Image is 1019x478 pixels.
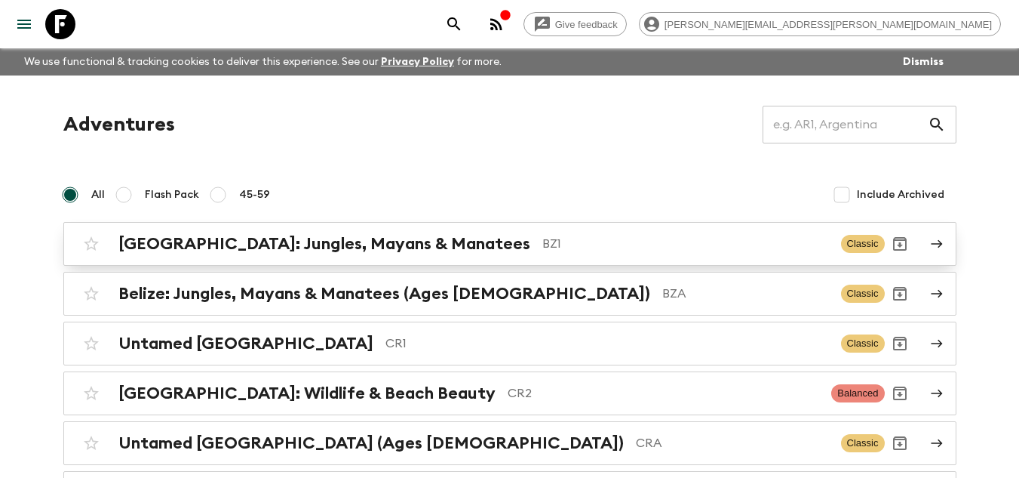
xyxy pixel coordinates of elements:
[523,12,627,36] a: Give feedback
[899,51,947,72] button: Dismiss
[547,19,626,30] span: Give feedback
[63,272,956,316] a: Belize: Jungles, Mayans & Manatees (Ages [DEMOGRAPHIC_DATA])BZAClassicArchive
[439,9,469,39] button: search adventures
[63,222,956,266] a: [GEOGRAPHIC_DATA]: Jungles, Mayans & ManateesBZ1ClassicArchive
[841,285,885,303] span: Classic
[63,421,956,465] a: Untamed [GEOGRAPHIC_DATA] (Ages [DEMOGRAPHIC_DATA])CRAClassicArchive
[18,48,508,76] p: We use functional & tracking cookies to deliver this experience. See our for more.
[381,57,454,67] a: Privacy Policy
[145,187,199,202] span: Flash Pack
[9,9,39,39] button: menu
[656,19,1000,30] span: [PERSON_NAME][EMAIL_ADDRESS][PERSON_NAME][DOMAIN_NAME]
[636,434,829,452] p: CRA
[639,12,1001,36] div: [PERSON_NAME][EMAIL_ADDRESS][PERSON_NAME][DOMAIN_NAME]
[763,103,928,146] input: e.g. AR1, Argentina
[662,285,829,303] p: BZA
[508,384,820,402] p: CR2
[385,335,829,353] p: CR1
[91,187,105,202] span: All
[542,235,829,253] p: BZ1
[118,384,496,403] h2: [GEOGRAPHIC_DATA]: Wildlife & Beach Beauty
[885,328,915,359] button: Archive
[885,229,915,259] button: Archive
[841,235,885,253] span: Classic
[831,384,884,402] span: Balanced
[63,109,175,140] h1: Adventures
[857,187,944,202] span: Include Archived
[239,187,270,202] span: 45-59
[118,234,530,254] h2: [GEOGRAPHIC_DATA]: Jungles, Mayans & Manatees
[118,433,624,453] h2: Untamed [GEOGRAPHIC_DATA] (Ages [DEMOGRAPHIC_DATA])
[885,378,915,409] button: Archive
[841,434,885,452] span: Classic
[118,284,650,304] h2: Belize: Jungles, Mayans & Manatees (Ages [DEMOGRAPHIC_DATA])
[885,428,915,458] button: Archive
[885,279,915,309] button: Archive
[63,372,956,415] a: [GEOGRAPHIC_DATA]: Wildlife & Beach BeautyCR2BalancedArchive
[118,334,373,353] h2: Untamed [GEOGRAPHIC_DATA]
[63,322,956,365] a: Untamed [GEOGRAPHIC_DATA]CR1ClassicArchive
[841,335,885,353] span: Classic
